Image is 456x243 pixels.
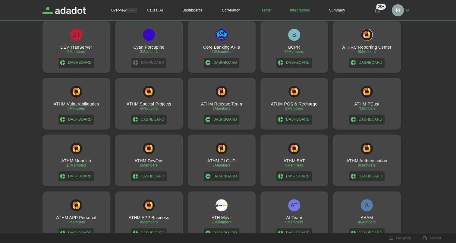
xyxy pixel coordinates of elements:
[42,134,110,186] a: spacerATHM MonolitoATHM Monolito10MembersDashboard
[140,106,158,111] div: 6 Members
[127,102,171,106] h3: ATHM Special Projects
[333,21,401,73] a: spacerATHRC Reporting CenterATHRC Reporting Center9MembersDashboard
[385,234,414,243] button: Changelog
[42,21,110,73] a: spacerDTDEV TranServer9MembersDashboard
[143,199,155,211] img: ATHM APP Business
[115,78,183,130] a: spacerATHM Special ProjectsATHM Special Projects6MembersDashboard
[236,81,253,84] span: spacer
[349,115,385,125] a: Dashboard
[382,138,398,141] span: spacer
[133,45,164,50] h3: Cyan Porcupine
[260,78,328,130] a: spacerATHM POS & RechargeATHM POS & Recharge8MembersDashboard
[91,81,108,84] span: spacer
[66,163,86,167] div: 10 Members
[215,29,228,41] img: Core Banking APIs
[358,220,376,224] div: 4 Members
[203,45,240,50] h3: Core Banking APIs
[56,215,96,220] h3: ATHM APP Personal
[260,21,328,73] a: spacerBBCPR12MembersDashboard
[91,195,108,198] span: spacer
[346,158,387,163] h3: ATHM Authentication
[164,195,181,198] span: spacer
[70,86,82,98] img: ATHM Vulnerabilidades
[204,171,239,181] a: Dashboard
[285,106,303,111] div: 8 Members
[392,4,404,16] img: Richard Rodriguez
[204,115,239,125] a: Dashboard
[60,45,92,50] h3: DEV TranServer
[188,21,256,73] a: spacerCore Banking APIsCore Banking APIs16MembersDashboard
[164,138,181,141] span: spacer
[419,234,445,243] a: Support
[58,228,94,238] a: Dashboard
[285,163,303,167] div: 8 Members
[349,228,385,238] a: Dashboard
[164,81,181,84] span: spacer
[284,158,305,163] h3: ATHM BAT
[164,24,181,28] span: spacer
[236,138,253,141] span: spacer
[361,142,373,154] img: ATHM Authentication
[349,58,385,68] a: Dashboard
[42,78,110,130] a: spacerATHM VulnerabilidadesATHM Vulnerabilidades6MembersDashboard
[309,138,326,141] span: spacer
[213,106,231,111] div: 3 Members
[134,158,163,163] h3: ATHM DevOps
[370,3,385,18] button: Notifications
[207,158,236,163] h3: ATHM CLOUD
[131,171,167,181] a: Dashboard
[58,171,94,181] a: Dashboard
[358,163,376,167] div: 9 Members
[284,50,304,54] div: 12 Members
[361,29,373,41] img: ATHRC Reporting Center
[143,142,155,154] img: ATHM DevOps
[288,199,300,211] div: AT
[276,115,312,125] a: Dashboard
[236,195,253,198] span: spacer
[276,228,312,238] a: Dashboard
[276,171,312,181] a: Dashboard
[212,215,231,220] h3: ATH Móvil
[129,215,169,220] h3: ATHM APP Business
[70,142,82,154] img: ATHM Monolito
[288,29,300,41] div: B
[382,81,398,84] span: spacer
[333,78,401,130] a: spacerATHM PCustATHM PCust7MembersDashboard
[91,138,108,141] span: spacer
[382,195,398,198] span: spacer
[61,158,91,163] h3: ATHM Monolito
[201,102,242,106] h3: ATHM Release Team
[309,24,326,28] span: spacer
[143,86,155,98] img: ATHM Special Projects
[309,195,326,198] span: spacer
[382,24,398,28] span: spacer
[143,29,155,41] div: CP
[260,134,328,186] a: spacerATHM BATATHM BAT8MembersDashboard
[271,102,318,106] h3: ATHM POS & Recharge
[288,142,300,154] img: ATHM BAT
[349,171,385,181] a: Dashboard
[215,142,228,154] img: ATHM CLOUD
[389,2,414,18] button: Richard Rodriguez
[204,228,239,238] a: Dashboard
[276,58,312,68] a: Dashboard
[358,50,376,54] div: 9 Members
[215,86,228,98] img: ATHM Release Team
[288,86,300,98] img: ATHM POS & Recharge
[361,215,373,220] h3: AAAM
[188,78,256,130] a: spacerATHM Release TeamATHM Release Team3MembersDashboard
[58,115,94,125] a: Dashboard
[42,7,86,14] a: Adadot Homepage
[309,81,326,84] span: spacer
[140,50,158,54] div: 2 Members
[131,228,167,238] a: Dashboard
[212,220,231,224] div: 70 Members
[215,199,228,211] img: ATH Móvil
[70,199,82,211] img: ATHM APP Personal
[188,134,256,186] a: spacerATHM CLOUDATHM CLOUD7MembersDashboard
[333,134,401,186] a: spacerATHM AuthenticationATHM Authentication9MembersDashboard
[204,58,239,68] a: Dashboard
[285,220,303,224] div: 8 Members
[361,86,373,98] img: ATHM PCust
